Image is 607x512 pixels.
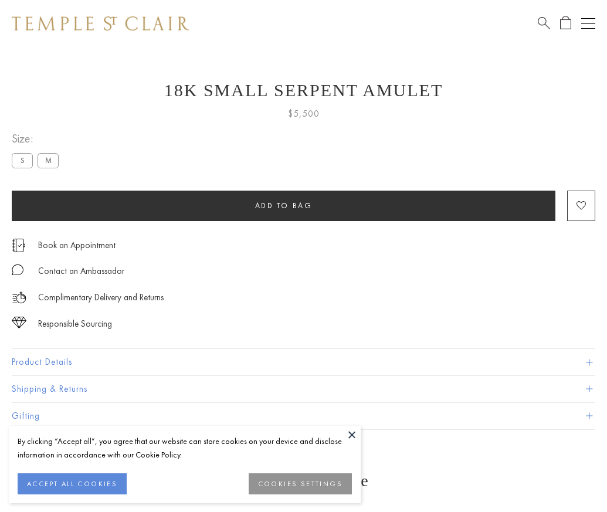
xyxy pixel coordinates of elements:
a: Open Shopping Bag [560,16,571,30]
span: Size: [12,129,63,148]
label: M [38,153,59,168]
div: Contact an Ambassador [38,264,124,279]
button: ACCEPT ALL COOKIES [18,473,127,494]
button: Shipping & Returns [12,376,595,402]
button: Gifting [12,403,595,429]
div: By clicking “Accept all”, you agree that our website can store cookies on your device and disclos... [18,435,352,462]
span: Add to bag [255,201,313,211]
img: icon_sourcing.svg [12,317,26,328]
img: MessageIcon-01_2.svg [12,264,23,276]
button: Add to bag [12,191,555,221]
div: Responsible Sourcing [38,317,112,331]
span: $5,500 [288,106,320,121]
img: icon_appointment.svg [12,239,26,252]
p: Complimentary Delivery and Returns [38,290,164,305]
img: Temple St. Clair [12,16,189,30]
button: COOKIES SETTINGS [249,473,352,494]
button: Open navigation [581,16,595,30]
a: Search [538,16,550,30]
h1: 18K Small Serpent Amulet [12,80,595,100]
label: S [12,153,33,168]
button: Product Details [12,349,595,375]
a: Book an Appointment [38,239,116,252]
img: icon_delivery.svg [12,290,26,305]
